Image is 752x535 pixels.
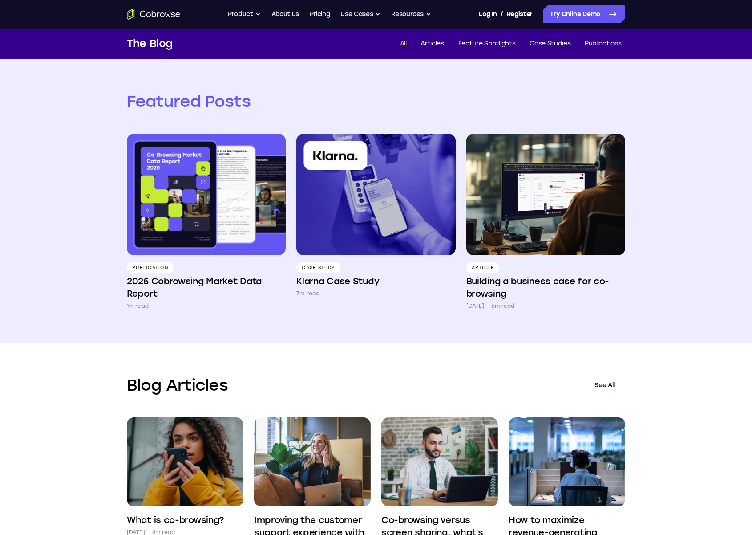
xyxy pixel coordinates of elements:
[296,289,319,298] p: 7m read
[127,275,286,300] h4: 2025 Cobrowsing Market Data Report
[127,9,180,20] a: Go to the home page
[127,91,625,112] h2: Featured Posts
[127,514,224,526] h4: What is co-browsing?
[466,262,500,273] p: Article
[381,417,498,506] img: Co-browsing versus screen sharing, what’s the difference?
[466,134,625,310] a: Article Building a business case for co-browsing [DATE] 6m read
[417,37,447,51] a: Articles
[507,5,533,23] a: Register
[396,37,410,51] a: All
[296,275,379,287] h4: Klarna Case Study
[466,275,625,300] h4: Building a business case for co-browsing
[127,417,243,506] img: What is co-browsing?
[127,262,174,273] p: Publication
[581,37,625,51] a: Publications
[296,262,340,273] p: Case Study
[296,134,455,298] a: Case Study Klarna Case Study 7m read
[466,134,625,255] img: Building a business case for co-browsing
[127,36,173,52] h1: The Blog
[509,417,625,506] img: How to maximize revenue-generating opportunities with co-browsing
[455,37,519,51] a: Feature Spotlights
[310,5,330,23] a: Pricing
[391,5,431,23] button: Resources
[340,5,380,23] button: Use Cases
[271,5,299,23] a: About us
[543,5,625,23] a: Try Online Demo
[584,375,625,396] a: See All
[296,134,455,255] img: Klarna Case Study
[127,302,149,310] p: 1m read
[254,417,371,506] img: Improving the customer support experience with co-browsing
[501,9,503,20] span: /
[491,302,514,310] p: 6m read
[526,37,574,51] a: Case Studies
[127,134,286,255] img: 2025 Cobrowsing Market Data Report
[466,302,485,310] p: [DATE]
[479,5,497,23] a: Log In
[228,5,261,23] button: Product
[127,134,286,310] a: Publication 2025 Cobrowsing Market Data Report 1m read
[127,375,584,396] h2: Blog Articles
